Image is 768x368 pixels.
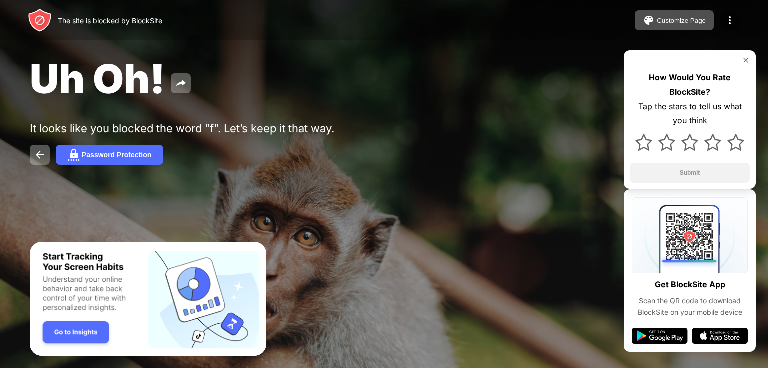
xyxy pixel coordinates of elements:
div: Customize Page [657,17,706,24]
div: Tap the stars to tell us what you think [630,99,750,128]
img: header-logo.svg [28,8,52,32]
button: Submit [630,163,750,183]
button: Password Protection [56,145,163,165]
img: back.svg [34,149,46,161]
button: Customize Page [635,10,714,30]
div: It looks like you blocked the word "f". Let’s keep it that way. [30,122,339,135]
img: rate-us-close.svg [742,56,750,64]
img: star.svg [635,134,652,151]
iframe: Banner [30,242,266,356]
span: Uh Oh! [30,54,165,103]
img: pallet.svg [643,14,655,26]
img: share.svg [175,77,187,89]
div: The site is blocked by BlockSite [58,16,162,25]
img: app-store.svg [692,328,748,344]
div: Scan the QR code to download BlockSite on your mobile device [632,295,748,318]
img: star.svg [727,134,744,151]
img: star.svg [704,134,721,151]
div: Get BlockSite App [655,277,725,292]
img: star.svg [681,134,698,151]
div: Password Protection [82,151,151,159]
img: star.svg [658,134,675,151]
img: menu-icon.svg [724,14,736,26]
div: How Would You Rate BlockSite? [630,70,750,99]
img: google-play.svg [632,328,688,344]
img: password.svg [68,149,80,161]
img: qrcode.svg [632,197,748,273]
